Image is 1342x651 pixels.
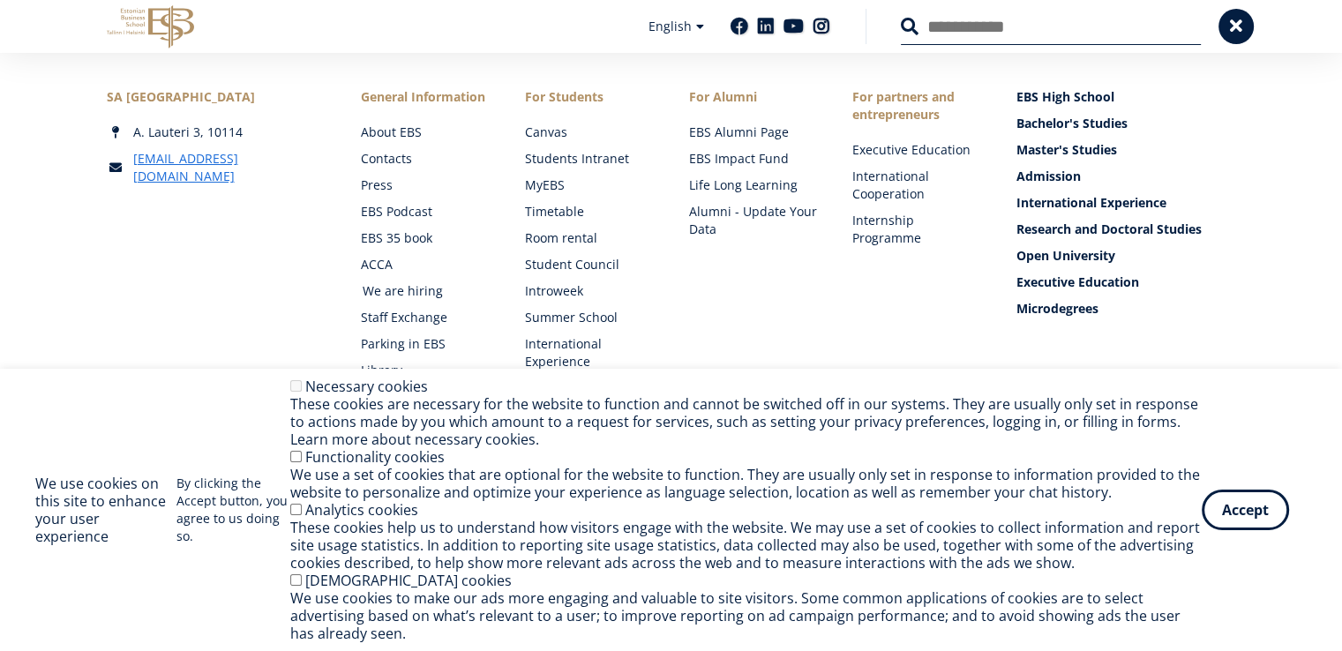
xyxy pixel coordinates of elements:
div: SA [GEOGRAPHIC_DATA] [107,88,326,106]
a: International Cooperation [852,168,981,203]
a: Facebook [731,18,748,35]
a: EBS Podcast [361,203,490,221]
a: International Experience [1016,194,1236,212]
a: Room rental [525,229,654,247]
a: Library [361,362,490,379]
a: ACCA [361,256,490,273]
span: For Alumni [689,88,818,106]
a: Student Council [525,256,654,273]
span: General Information [361,88,490,106]
a: Canvas [525,123,654,141]
a: EBS Impact Fund [689,150,818,168]
div: These cookies help us to understand how visitors engage with the website. We may use a set of coo... [290,519,1202,572]
a: Life Long Learning [689,176,818,194]
a: About EBS [361,123,490,141]
label: Necessary cookies [305,377,428,396]
a: Press [361,176,490,194]
button: Accept [1202,490,1289,530]
a: Parking in EBS [361,335,490,353]
span: For partners and entrepreneurs [852,88,981,123]
a: Executive Education [852,141,981,159]
a: [EMAIL_ADDRESS][DOMAIN_NAME] [133,150,326,185]
a: Linkedin [757,18,775,35]
div: These cookies are necessary for the website to function and cannot be switched off in our systems... [290,395,1202,448]
a: Students Intranet [525,150,654,168]
a: Open University [1016,247,1236,265]
a: Youtube [783,18,804,35]
a: Instagram [813,18,830,35]
a: EBS High School [1016,88,1236,106]
a: Alumni - Update Your Data [689,203,818,238]
a: Executive Education [1016,273,1236,291]
a: Research and Doctoral Studies [1016,221,1236,238]
div: We use cookies to make our ads more engaging and valuable to site visitors. Some common applicati... [290,589,1202,642]
div: A. Lauteri 3, 10114 [107,123,326,141]
label: Analytics cookies [305,500,418,520]
a: Bachelor's Studies [1016,115,1236,132]
a: Master's Studies [1016,141,1236,159]
a: Admission [1016,168,1236,185]
a: For Students [525,88,654,106]
a: Introweek [525,282,654,300]
a: Staff Exchange [361,309,490,326]
label: Functionality cookies [305,447,445,467]
a: Microdegrees [1016,300,1236,318]
div: We use a set of cookies that are optional for the website to function. They are usually only set ... [290,466,1202,501]
p: By clicking the Accept button, you agree to us doing so. [176,475,290,545]
a: EBS Alumni Page [689,123,818,141]
a: Contacts [361,150,490,168]
a: MyEBS [525,176,654,194]
a: Summer School [525,309,654,326]
a: We are hiring [363,282,491,300]
a: EBS 35 book [361,229,490,247]
h2: We use cookies on this site to enhance your user experience [35,475,176,545]
a: Internship Programme [852,212,981,247]
a: International Experience [525,335,654,370]
a: Timetable [525,203,654,221]
label: [DEMOGRAPHIC_DATA] cookies [305,571,512,590]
